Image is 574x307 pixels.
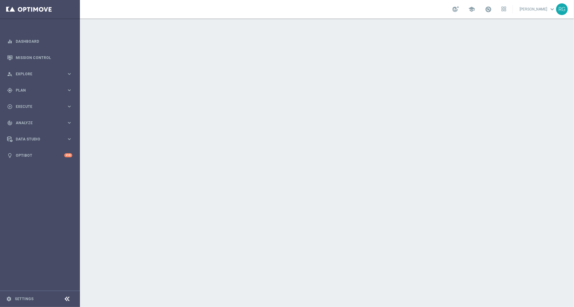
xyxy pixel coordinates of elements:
[7,88,73,93] button: gps_fixed Plan keyboard_arrow_right
[549,6,556,13] span: keyboard_arrow_down
[7,147,72,163] div: Optibot
[7,71,13,77] i: person_search
[7,88,66,93] div: Plan
[7,153,73,158] button: lightbulb Optibot +10
[15,297,34,301] a: Settings
[7,55,73,60] button: Mission Control
[7,39,73,44] button: equalizer Dashboard
[16,137,66,141] span: Data Studio
[6,296,12,302] i: settings
[7,49,72,66] div: Mission Control
[7,104,13,109] i: play_circle_outline
[66,136,72,142] i: keyboard_arrow_right
[16,105,66,108] span: Execute
[16,49,72,66] a: Mission Control
[7,137,73,142] button: Data Studio keyboard_arrow_right
[7,153,13,158] i: lightbulb
[7,120,66,126] div: Analyze
[7,33,72,49] div: Dashboard
[66,120,72,126] i: keyboard_arrow_right
[7,120,73,125] button: track_changes Analyze keyboard_arrow_right
[7,72,73,77] button: person_search Explore keyboard_arrow_right
[66,87,72,93] i: keyboard_arrow_right
[66,104,72,109] i: keyboard_arrow_right
[7,104,73,109] button: play_circle_outline Execute keyboard_arrow_right
[66,71,72,77] i: keyboard_arrow_right
[7,104,66,109] div: Execute
[16,147,64,163] a: Optibot
[519,5,556,14] a: [PERSON_NAME]keyboard_arrow_down
[468,6,475,13] span: school
[7,120,13,126] i: track_changes
[556,3,568,15] div: RG
[16,89,66,92] span: Plan
[7,136,66,142] div: Data Studio
[16,121,66,125] span: Analyze
[7,71,66,77] div: Explore
[16,33,72,49] a: Dashboard
[64,153,72,157] div: +10
[7,88,13,93] i: gps_fixed
[16,72,66,76] span: Explore
[7,39,13,44] i: equalizer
